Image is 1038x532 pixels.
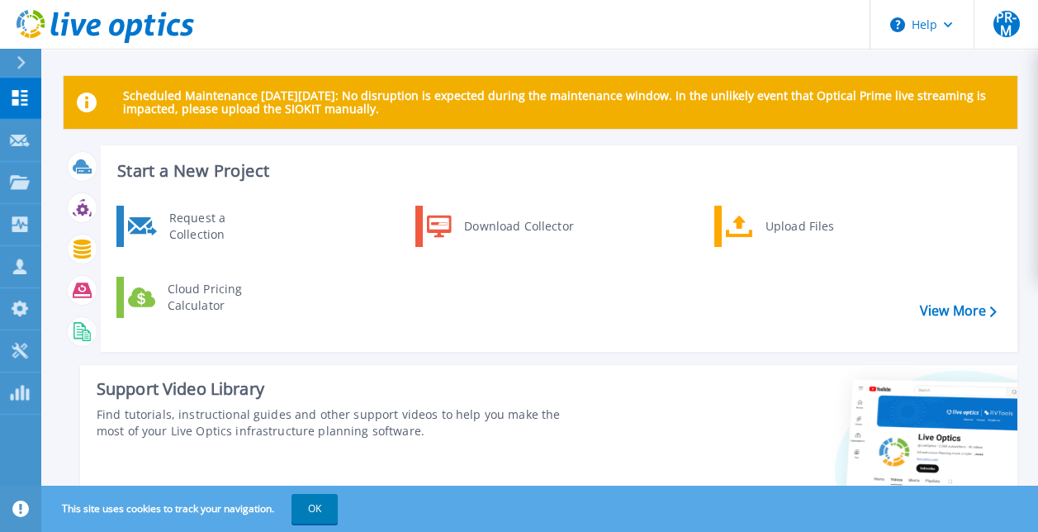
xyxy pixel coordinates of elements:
span: This site uses cookies to track your navigation. [45,494,338,524]
p: Scheduled Maintenance [DATE][DATE]: No disruption is expected during the maintenance window. In t... [123,89,1004,116]
a: Cloud Pricing Calculator [116,277,286,318]
a: Download Collector [415,206,585,247]
a: Upload Files [714,206,884,247]
div: Request a Collection [161,210,282,243]
div: Download Collector [456,210,581,243]
div: Support Video Library [97,378,584,400]
span: PR-M [993,11,1020,37]
div: Cloud Pricing Calculator [159,281,282,314]
div: Upload Files [757,210,879,243]
a: View More [920,303,997,319]
div: Find tutorials, instructional guides and other support videos to help you make the most of your L... [97,406,584,439]
button: OK [291,494,338,524]
h3: Start a New Project [117,162,996,180]
a: Request a Collection [116,206,286,247]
